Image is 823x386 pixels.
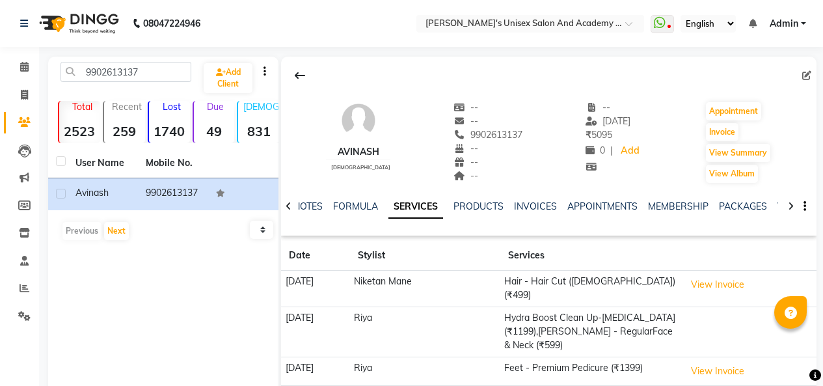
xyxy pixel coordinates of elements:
[109,101,145,113] p: Recent
[333,200,378,212] a: FORMULA
[331,164,390,171] span: [DEMOGRAPHIC_DATA]
[610,144,613,158] span: |
[204,63,252,93] a: Add Client
[196,101,235,113] p: Due
[586,102,610,113] span: --
[514,200,557,212] a: INVOICES
[281,357,349,386] td: [DATE]
[567,200,638,212] a: APPOINTMENTS
[586,129,591,141] span: ₹
[706,144,770,162] button: View Summary
[388,195,443,219] a: SERVICES
[453,200,504,212] a: PRODUCTS
[154,101,190,113] p: Lost
[104,123,145,139] strong: 259
[350,307,500,357] td: Riya
[281,271,349,307] td: [DATE]
[500,271,681,307] td: Hair - Hair Cut ([DEMOGRAPHIC_DATA]) (₹499)
[59,123,100,139] strong: 2523
[75,187,109,199] span: Avinash
[768,334,810,373] iframe: chat widget
[293,200,323,212] a: NOTES
[339,101,378,140] img: avatar
[281,241,349,271] th: Date
[68,148,138,178] th: User Name
[104,222,129,240] button: Next
[33,5,122,42] img: logo
[453,170,478,182] span: --
[500,241,681,271] th: Services
[618,142,641,160] a: Add
[326,145,390,159] div: Avinash
[586,129,612,141] span: 5095
[138,178,208,210] td: 9902613137
[149,123,190,139] strong: 1740
[706,165,758,183] button: View Album
[453,129,522,141] span: 9902613137
[648,200,708,212] a: MEMBERSHIP
[719,200,767,212] a: PACKAGES
[453,115,478,127] span: --
[61,62,191,82] input: Search by Name/Mobile/Email/Code
[143,5,200,42] b: 08047224946
[453,156,478,168] span: --
[706,123,738,141] button: Invoice
[286,63,314,88] div: Back to Client
[64,101,100,113] p: Total
[243,101,279,113] p: [DEMOGRAPHIC_DATA]
[238,123,279,139] strong: 831
[586,145,605,156] span: 0
[350,271,500,307] td: Niketan Mane
[770,17,798,31] span: Admin
[500,357,681,386] td: Feet - Premium Pedicure (₹1399)
[500,307,681,357] td: Hydra Boost Clean Up-[MEDICAL_DATA] (₹1199),[PERSON_NAME] - RegularFace & Neck (₹599)
[685,275,750,295] button: View Invoice
[453,143,478,154] span: --
[194,123,235,139] strong: 49
[138,148,208,178] th: Mobile No.
[685,361,750,381] button: View Invoice
[350,357,500,386] td: Riya
[706,102,761,120] button: Appointment
[453,102,478,113] span: --
[586,115,630,127] span: [DATE]
[281,307,349,357] td: [DATE]
[350,241,500,271] th: Stylist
